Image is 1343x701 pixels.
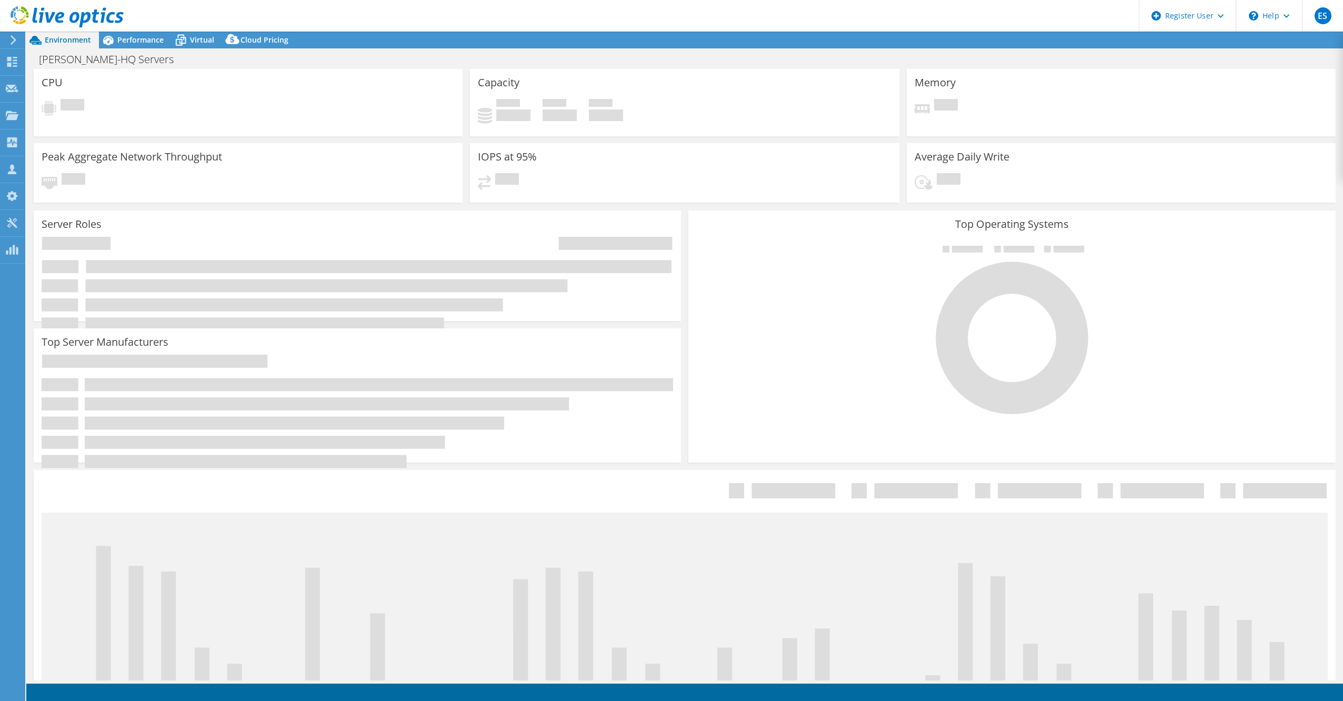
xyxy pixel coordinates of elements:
h4: 0 GiB [543,109,577,121]
span: Total [589,99,613,109]
h3: Memory [915,77,956,88]
h3: Average Daily Write [915,151,1009,163]
h4: 0 GiB [589,109,623,121]
span: Virtual [190,35,214,45]
span: Environment [45,35,91,45]
h1: [PERSON_NAME]-HQ Servers [34,54,190,65]
span: Performance [117,35,164,45]
h3: Server Roles [42,218,102,230]
h3: Peak Aggregate Network Throughput [42,151,222,163]
span: ES [1315,7,1331,24]
h3: CPU [42,77,63,88]
svg: \n [1249,11,1258,21]
h3: Top Operating Systems [696,218,1328,230]
span: Free [543,99,566,109]
h3: IOPS at 95% [478,151,537,163]
span: Cloud Pricing [240,35,288,45]
span: Pending [61,99,84,113]
span: Pending [934,99,958,113]
span: Pending [495,173,519,187]
span: Pending [937,173,960,187]
span: Used [496,99,520,109]
span: Pending [62,173,85,187]
h3: Top Server Manufacturers [42,336,168,348]
h4: 0 GiB [496,109,530,121]
h3: Capacity [478,77,519,88]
